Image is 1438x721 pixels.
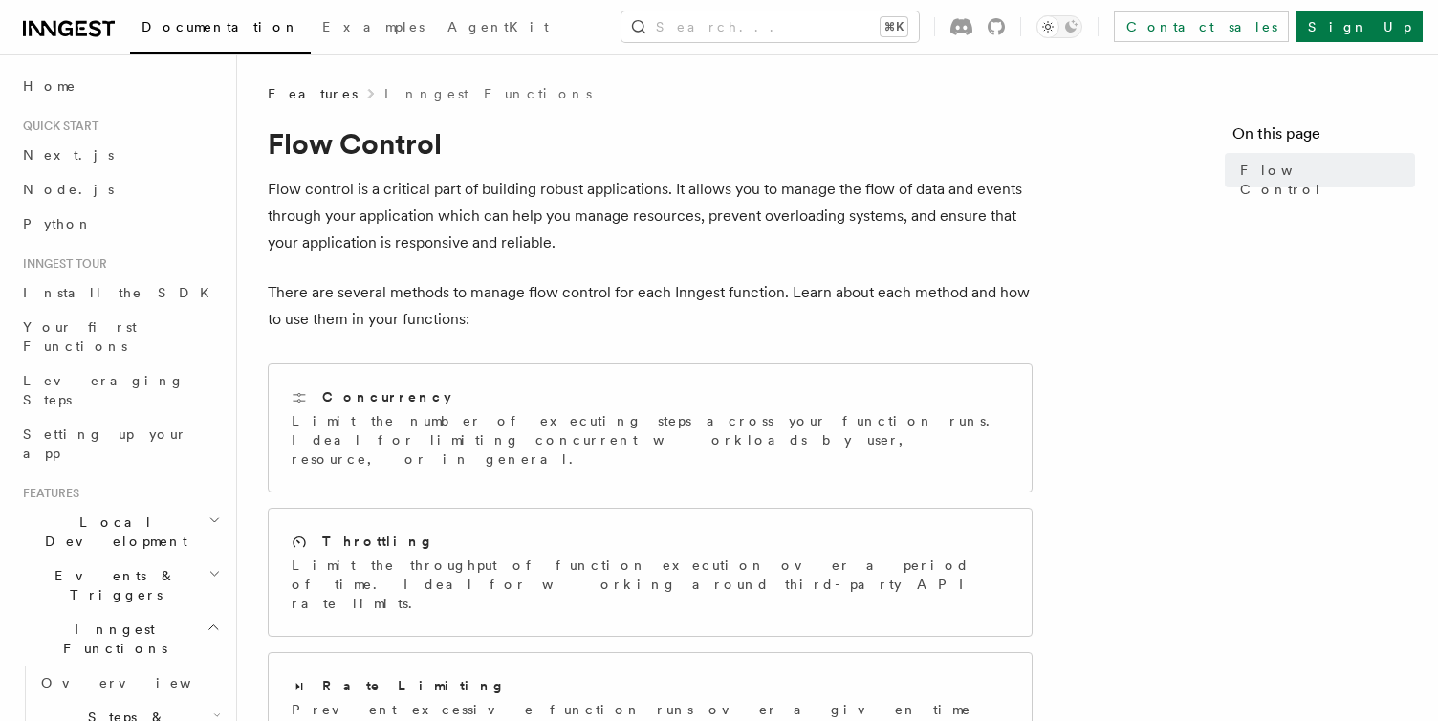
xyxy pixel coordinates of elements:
[23,285,221,300] span: Install the SDK
[23,182,114,197] span: Node.js
[621,11,919,42] button: Search...⌘K
[1232,122,1415,153] h4: On this page
[322,387,451,406] h2: Concurrency
[15,486,79,501] span: Features
[15,275,225,310] a: Install the SDK
[130,6,311,54] a: Documentation
[15,566,208,604] span: Events & Triggers
[15,558,225,612] button: Events & Triggers
[15,620,207,658] span: Inngest Functions
[881,17,907,36] kbd: ⌘K
[322,19,425,34] span: Examples
[15,207,225,241] a: Python
[311,6,436,52] a: Examples
[15,172,225,207] a: Node.js
[23,373,185,407] span: Leveraging Steps
[142,19,299,34] span: Documentation
[292,556,1009,613] p: Limit the throughput of function execution over a period of time. Ideal for working around third-...
[23,426,187,461] span: Setting up your app
[23,147,114,163] span: Next.js
[447,19,549,34] span: AgentKit
[1296,11,1423,42] a: Sign Up
[384,84,592,103] a: Inngest Functions
[15,256,107,272] span: Inngest tour
[33,666,225,700] a: Overview
[322,676,506,695] h2: Rate Limiting
[268,84,358,103] span: Features
[15,138,225,172] a: Next.js
[15,513,208,551] span: Local Development
[15,119,98,134] span: Quick start
[15,363,225,417] a: Leveraging Steps
[41,675,238,690] span: Overview
[15,69,225,103] a: Home
[1232,153,1415,207] a: Flow Control
[1114,11,1289,42] a: Contact sales
[23,319,137,354] span: Your first Functions
[268,279,1033,333] p: There are several methods to manage flow control for each Inngest function. Learn about each meth...
[322,532,434,551] h2: Throttling
[23,76,76,96] span: Home
[15,417,225,470] a: Setting up your app
[268,126,1033,161] h1: Flow Control
[1240,161,1415,199] span: Flow Control
[15,310,225,363] a: Your first Functions
[292,411,1009,469] p: Limit the number of executing steps across your function runs. Ideal for limiting concurrent work...
[15,505,225,558] button: Local Development
[1036,15,1082,38] button: Toggle dark mode
[268,508,1033,637] a: ThrottlingLimit the throughput of function execution over a period of time. Ideal for working aro...
[15,612,225,666] button: Inngest Functions
[23,216,93,231] span: Python
[268,176,1033,256] p: Flow control is a critical part of building robust applications. It allows you to manage the flow...
[268,363,1033,492] a: ConcurrencyLimit the number of executing steps across your function runs. Ideal for limiting conc...
[436,6,560,52] a: AgentKit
